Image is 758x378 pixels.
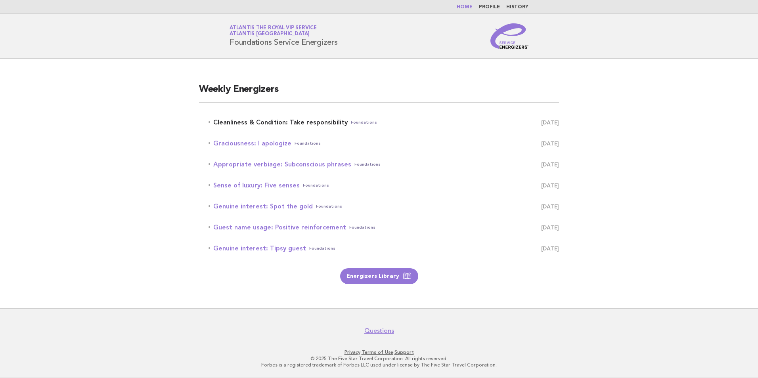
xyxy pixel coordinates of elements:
[541,117,559,128] span: [DATE]
[354,159,381,170] span: Foundations
[230,25,317,36] a: Atlantis the Royal VIP ServiceAtlantis [GEOGRAPHIC_DATA]
[136,362,622,368] p: Forbes is a registered trademark of Forbes LLC used under license by The Five Star Travel Corpora...
[136,349,622,355] p: · ·
[230,32,310,37] span: Atlantis [GEOGRAPHIC_DATA]
[541,180,559,191] span: [DATE]
[394,349,414,355] a: Support
[506,5,528,10] a: History
[541,159,559,170] span: [DATE]
[490,23,528,49] img: Service Energizers
[209,117,559,128] a: Cleanliness & Condition: Take responsibilityFoundations [DATE]
[541,201,559,212] span: [DATE]
[340,268,418,284] a: Energizers Library
[136,355,622,362] p: © 2025 The Five Star Travel Corporation. All rights reserved.
[364,327,394,335] a: Questions
[309,243,335,254] span: Foundations
[209,222,559,233] a: Guest name usage: Positive reinforcementFoundations [DATE]
[541,138,559,149] span: [DATE]
[230,26,338,46] h1: Foundations Service Energizers
[479,5,500,10] a: Profile
[362,349,393,355] a: Terms of Use
[351,117,377,128] span: Foundations
[345,349,360,355] a: Privacy
[209,138,559,149] a: Graciousness: I apologizeFoundations [DATE]
[199,83,559,103] h2: Weekly Energizers
[209,201,559,212] a: Genuine interest: Spot the goldFoundations [DATE]
[209,180,559,191] a: Sense of luxury: Five sensesFoundations [DATE]
[209,159,559,170] a: Appropriate verbiage: Subconscious phrasesFoundations [DATE]
[349,222,375,233] span: Foundations
[209,243,559,254] a: Genuine interest: Tipsy guestFoundations [DATE]
[541,222,559,233] span: [DATE]
[295,138,321,149] span: Foundations
[541,243,559,254] span: [DATE]
[316,201,342,212] span: Foundations
[303,180,329,191] span: Foundations
[457,5,473,10] a: Home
